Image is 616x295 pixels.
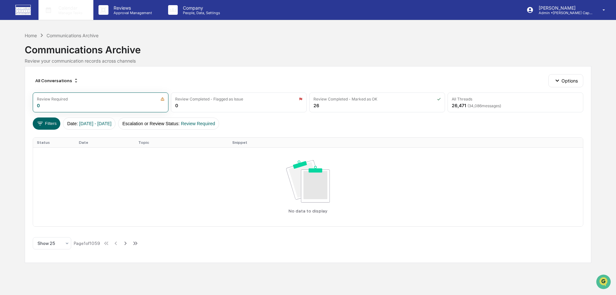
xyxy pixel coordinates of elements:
[108,5,155,11] p: Reviews
[13,81,41,87] span: Preclearance
[118,117,219,130] button: Escalation or Review Status:Review Required
[33,138,75,147] th: Status
[6,13,117,24] p: How can we help?
[75,138,134,147] th: Date
[313,97,377,101] div: Review Completed - Marked as OK
[452,103,501,108] div: 26,471
[47,82,52,87] div: 🗄️
[4,91,43,102] a: 🔎Data Lookup
[437,97,441,101] img: icon
[108,11,155,15] p: Approval Management
[22,56,81,61] div: We're available if you need us!
[534,11,593,15] p: Admin • [PERSON_NAME] Capital
[534,5,593,11] p: [PERSON_NAME]
[175,103,178,108] div: 0
[6,49,18,61] img: 1746055101610-c473b297-6a78-478c-a979-82029cc54cd1
[109,51,117,59] button: Start new chat
[181,121,215,126] span: Review Required
[467,103,501,108] span: ( 34,086 messages)
[299,97,303,101] img: icon
[53,11,86,15] p: Manage Tasks
[44,78,82,90] a: 🗄️Attestations
[286,160,329,203] img: No data available
[452,97,472,101] div: All Threads
[15,5,31,15] img: logo
[178,5,223,11] p: Company
[13,93,40,100] span: Data Lookup
[6,82,12,87] div: 🖐️
[228,138,583,147] th: Snippet
[178,11,223,15] p: People, Data, Settings
[33,75,81,86] div: All Conversations
[175,97,243,101] div: Review Completed - Flagged as Issue
[548,74,583,87] button: Options
[33,117,61,130] button: Filters
[37,97,68,101] div: Review Required
[53,81,80,87] span: Attestations
[74,241,100,246] div: Page 1 of 1059
[47,33,98,38] div: Communications Archive
[595,274,613,291] iframe: Open customer support
[313,103,319,108] div: 26
[134,138,228,147] th: Topic
[63,117,116,130] button: Date:[DATE] - [DATE]
[6,94,12,99] div: 🔎
[160,97,165,101] img: icon
[64,109,78,114] span: Pylon
[25,33,37,38] div: Home
[288,208,327,213] p: No data to display
[79,121,112,126] span: [DATE] - [DATE]
[25,58,591,64] div: Review your communication records across channels
[45,108,78,114] a: Powered byPylon
[53,5,86,11] p: Calendar
[25,39,591,56] div: Communications Archive
[4,78,44,90] a: 🖐️Preclearance
[37,103,40,108] div: 0
[22,49,105,56] div: Start new chat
